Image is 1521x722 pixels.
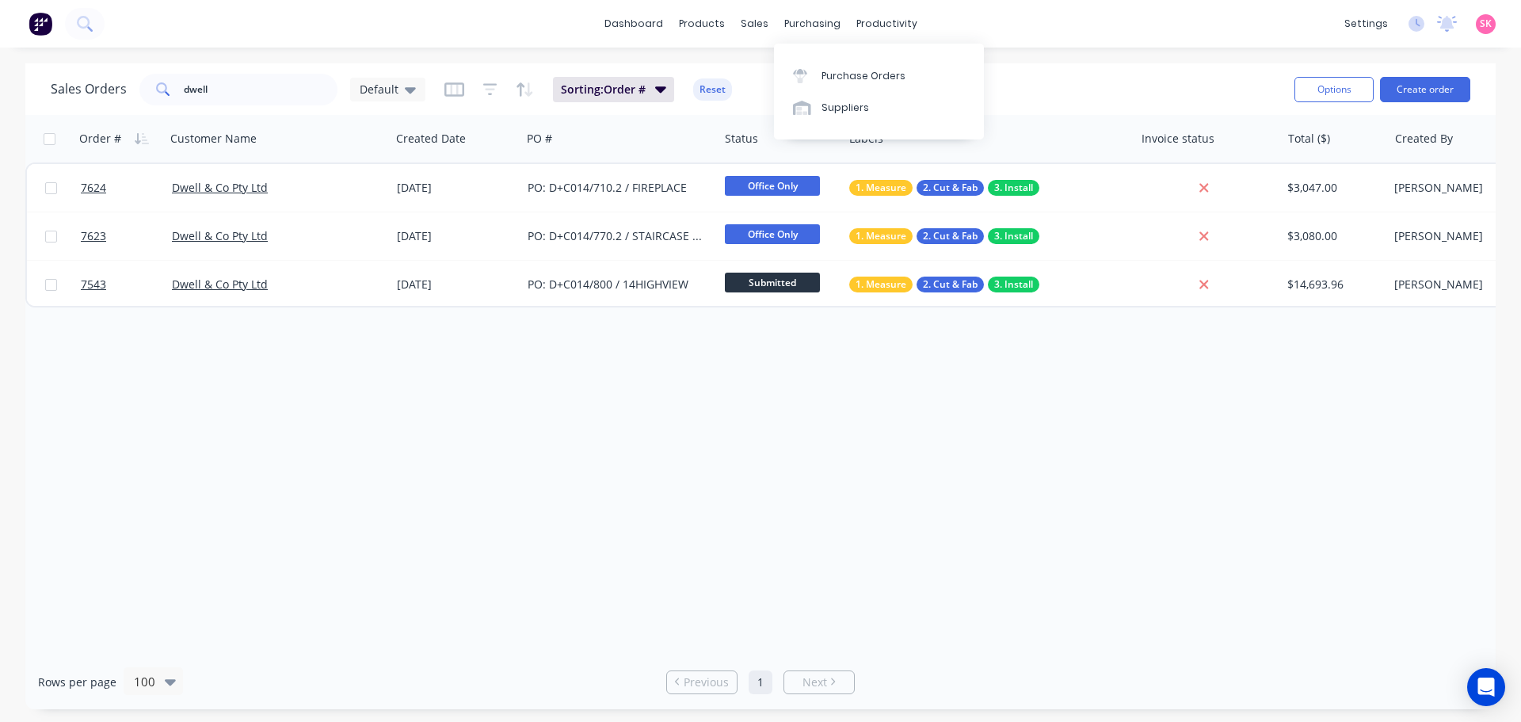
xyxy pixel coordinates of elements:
div: PO: D+C014/800 / 14HIGHVIEW [528,277,703,292]
button: Create order [1380,77,1470,102]
span: 2. Cut & Fab [923,277,978,292]
a: Dwell & Co Pty Ltd [172,180,268,195]
div: Suppliers [821,101,869,115]
div: $3,047.00 [1287,180,1377,196]
div: purchasing [776,12,848,36]
button: Options [1294,77,1374,102]
span: 2. Cut & Fab [923,228,978,244]
a: 7624 [81,164,172,212]
span: Default [360,81,398,97]
span: Next [802,674,827,690]
span: Office Only [725,176,820,196]
a: 7543 [81,261,172,308]
div: Purchase Orders [821,69,905,83]
span: 2. Cut & Fab [923,180,978,196]
a: Page 1 is your current page [749,670,772,694]
span: 7543 [81,277,106,292]
div: Created By [1395,131,1453,147]
div: Total ($) [1288,131,1330,147]
div: $14,693.96 [1287,277,1377,292]
span: Office Only [725,224,820,244]
div: Order # [79,131,121,147]
div: Status [725,131,758,147]
div: [DATE] [397,228,515,244]
a: Next page [784,674,854,690]
div: products [671,12,733,36]
span: SK [1480,17,1492,31]
span: 1. Measure [856,228,906,244]
a: 7623 [81,212,172,260]
ul: Pagination [660,670,861,694]
div: Customer Name [170,131,257,147]
a: Dwell & Co Pty Ltd [172,228,268,243]
span: 1. Measure [856,180,906,196]
img: Factory [29,12,52,36]
span: Rows per page [38,674,116,690]
div: PO # [527,131,552,147]
div: Created Date [396,131,466,147]
a: Previous page [667,674,737,690]
div: Open Intercom Messenger [1467,668,1505,706]
span: 1. Measure [856,277,906,292]
div: [DATE] [397,180,515,196]
div: settings [1336,12,1396,36]
button: Sorting:Order # [553,77,674,102]
span: 3. Install [994,228,1033,244]
a: Purchase Orders [774,59,984,91]
a: Suppliers [774,92,984,124]
span: 3. Install [994,277,1033,292]
button: 1. Measure2. Cut & Fab3. Install [849,228,1039,244]
a: dashboard [597,12,671,36]
span: 7624 [81,180,106,196]
div: [DATE] [397,277,515,292]
span: Sorting: Order # [561,82,646,97]
span: 7623 [81,228,106,244]
span: 3. Install [994,180,1033,196]
button: 1. Measure2. Cut & Fab3. Install [849,277,1039,292]
div: PO: D+C014/770.2 / STAIRCASE LANDING [528,228,703,244]
span: Submitted [725,273,820,292]
div: $3,080.00 [1287,228,1377,244]
span: Previous [684,674,729,690]
div: Invoice status [1142,131,1214,147]
button: 1. Measure2. Cut & Fab3. Install [849,180,1039,196]
div: productivity [848,12,925,36]
div: PO: D+C014/710.2 / FIREPLACE [528,180,703,196]
button: Reset [693,78,732,101]
div: sales [733,12,776,36]
input: Search... [184,74,338,105]
a: Dwell & Co Pty Ltd [172,277,268,292]
h1: Sales Orders [51,82,127,97]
